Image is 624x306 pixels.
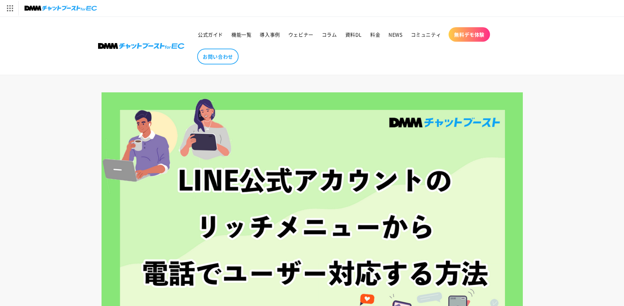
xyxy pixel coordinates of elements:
[203,53,233,60] span: お問い合わせ
[318,27,341,42] a: コラム
[384,27,406,42] a: NEWS
[341,27,366,42] a: 資料DL
[231,31,251,38] span: 機能一覧
[25,3,97,13] img: チャットブーストforEC
[366,27,384,42] a: 料金
[256,27,284,42] a: 導入事例
[449,27,490,42] a: 無料デモ体験
[407,27,445,42] a: コミュニティ
[198,31,223,38] span: 公式ガイド
[288,31,314,38] span: ウェビナー
[454,31,484,38] span: 無料デモ体験
[370,31,380,38] span: 料金
[345,31,362,38] span: 資料DL
[388,31,402,38] span: NEWS
[1,1,18,16] img: サービス
[227,27,256,42] a: 機能一覧
[411,31,441,38] span: コミュニティ
[197,49,239,64] a: お問い合わせ
[98,43,184,49] img: 株式会社DMM Boost
[194,27,227,42] a: 公式ガイド
[284,27,318,42] a: ウェビナー
[260,31,280,38] span: 導入事例
[322,31,337,38] span: コラム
